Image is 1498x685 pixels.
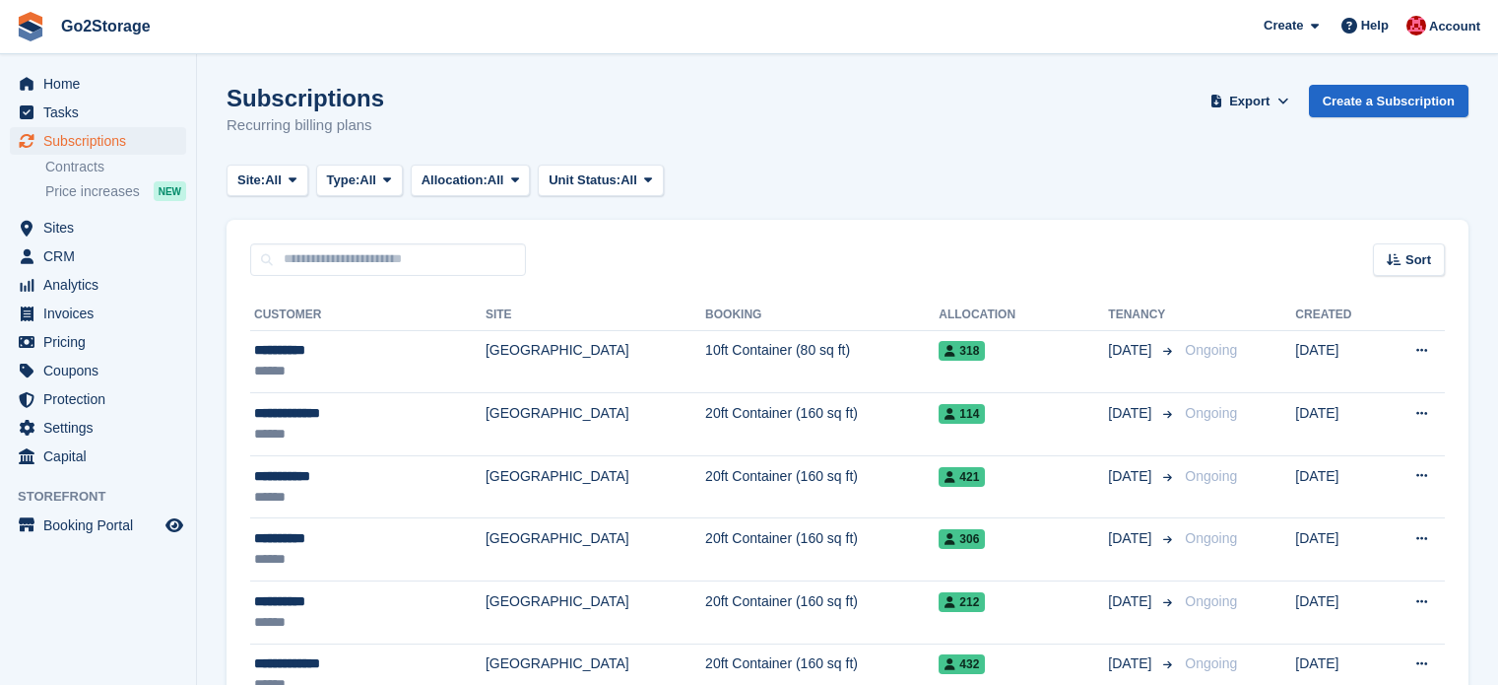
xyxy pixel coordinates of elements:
a: menu [10,414,186,442]
span: Home [43,70,162,98]
span: [DATE] [1108,528,1155,549]
span: Ongoing [1185,593,1237,609]
span: 421 [939,467,985,487]
span: All [488,171,504,190]
span: Sites [43,214,162,241]
td: [GEOGRAPHIC_DATA] [486,455,705,518]
span: 212 [939,592,985,612]
span: [DATE] [1108,403,1155,424]
span: Help [1361,16,1389,35]
span: Settings [43,414,162,442]
span: Type: [327,171,360,190]
th: Allocation [939,300,1108,331]
button: Allocation: All [411,165,531,197]
span: Price increases [45,182,140,201]
span: Storefront [18,487,196,507]
span: Protection [43,385,162,413]
span: Ongoing [1185,342,1237,358]
span: Ongoing [1185,530,1237,546]
span: [DATE] [1108,591,1155,612]
a: menu [10,214,186,241]
img: stora-icon-8386f47178a22dfd0bd8f6a31ec36ba5ce8667c1dd55bd0f319d3a0aa187defe.svg [16,12,45,41]
th: Site [486,300,705,331]
span: 306 [939,529,985,549]
span: Subscriptions [43,127,162,155]
td: [GEOGRAPHIC_DATA] [486,582,705,645]
td: [GEOGRAPHIC_DATA] [486,330,705,393]
span: Coupons [43,357,162,384]
span: Create [1264,16,1303,35]
a: menu [10,300,186,327]
button: Site: All [227,165,308,197]
a: Create a Subscription [1309,85,1468,117]
a: menu [10,385,186,413]
td: [DATE] [1295,518,1381,582]
a: menu [10,242,186,270]
span: Account [1429,17,1480,36]
span: Allocation: [422,171,488,190]
span: 318 [939,341,985,361]
a: Contracts [45,158,186,176]
span: Unit Status: [549,171,620,190]
span: 114 [939,404,985,424]
span: Invoices [43,300,162,327]
button: Unit Status: All [538,165,663,197]
span: [DATE] [1108,340,1155,361]
span: Site: [237,171,265,190]
span: Pricing [43,328,162,356]
td: [DATE] [1295,455,1381,518]
p: Recurring billing plans [227,114,384,137]
span: [DATE] [1108,466,1155,487]
span: Capital [43,443,162,470]
a: menu [10,357,186,384]
span: Ongoing [1185,655,1237,671]
span: Tasks [43,99,162,126]
th: Created [1295,300,1381,331]
th: Booking [705,300,939,331]
span: Analytics [43,271,162,299]
img: James Pearson [1406,16,1426,35]
td: [GEOGRAPHIC_DATA] [486,393,705,456]
span: CRM [43,242,162,270]
td: 20ft Container (160 sq ft) [705,455,939,518]
a: menu [10,70,186,98]
td: [DATE] [1295,330,1381,393]
span: Ongoing [1185,405,1237,421]
a: menu [10,328,186,356]
span: Sort [1405,250,1431,270]
td: 20ft Container (160 sq ft) [705,582,939,645]
a: menu [10,443,186,470]
span: Booking Portal [43,512,162,539]
button: Type: All [316,165,403,197]
span: Export [1229,92,1270,111]
td: 10ft Container (80 sq ft) [705,330,939,393]
span: 432 [939,654,985,674]
span: All [620,171,637,190]
td: [DATE] [1295,582,1381,645]
th: Customer [250,300,486,331]
a: Preview store [163,514,186,537]
a: menu [10,271,186,299]
span: Ongoing [1185,468,1237,484]
td: [DATE] [1295,393,1381,456]
h1: Subscriptions [227,85,384,111]
button: Export [1206,85,1293,117]
a: Go2Storage [53,10,159,42]
td: 20ft Container (160 sq ft) [705,393,939,456]
a: Price increases NEW [45,180,186,202]
span: All [359,171,376,190]
div: NEW [154,181,186,201]
a: menu [10,99,186,126]
span: All [265,171,282,190]
td: 20ft Container (160 sq ft) [705,518,939,582]
span: [DATE] [1108,653,1155,674]
th: Tenancy [1108,300,1177,331]
a: menu [10,127,186,155]
td: [GEOGRAPHIC_DATA] [486,518,705,582]
a: menu [10,512,186,539]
